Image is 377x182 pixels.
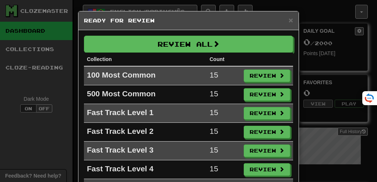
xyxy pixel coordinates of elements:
button: Review [244,88,290,101]
td: Fast Track Level 3 [84,142,207,160]
h5: Ready for Review [84,17,293,24]
button: Review All [84,36,293,53]
td: 500 Most Common [84,85,207,104]
td: 15 [207,123,241,142]
td: 15 [207,66,241,85]
td: 15 [207,160,241,179]
button: Review [244,144,290,157]
td: 15 [207,85,241,104]
td: Fast Track Level 2 [84,123,207,142]
td: 15 [207,104,241,123]
button: Review [244,163,290,176]
td: Fast Track Level 4 [84,160,207,179]
button: Review [244,126,290,138]
th: Collection [84,53,207,66]
span: × [289,16,293,24]
button: Review [244,69,290,82]
td: Fast Track Level 1 [84,104,207,123]
td: 15 [207,142,241,160]
th: Count [207,53,241,66]
button: Review [244,107,290,119]
button: Close [289,16,293,24]
td: 100 Most Common [84,66,207,85]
